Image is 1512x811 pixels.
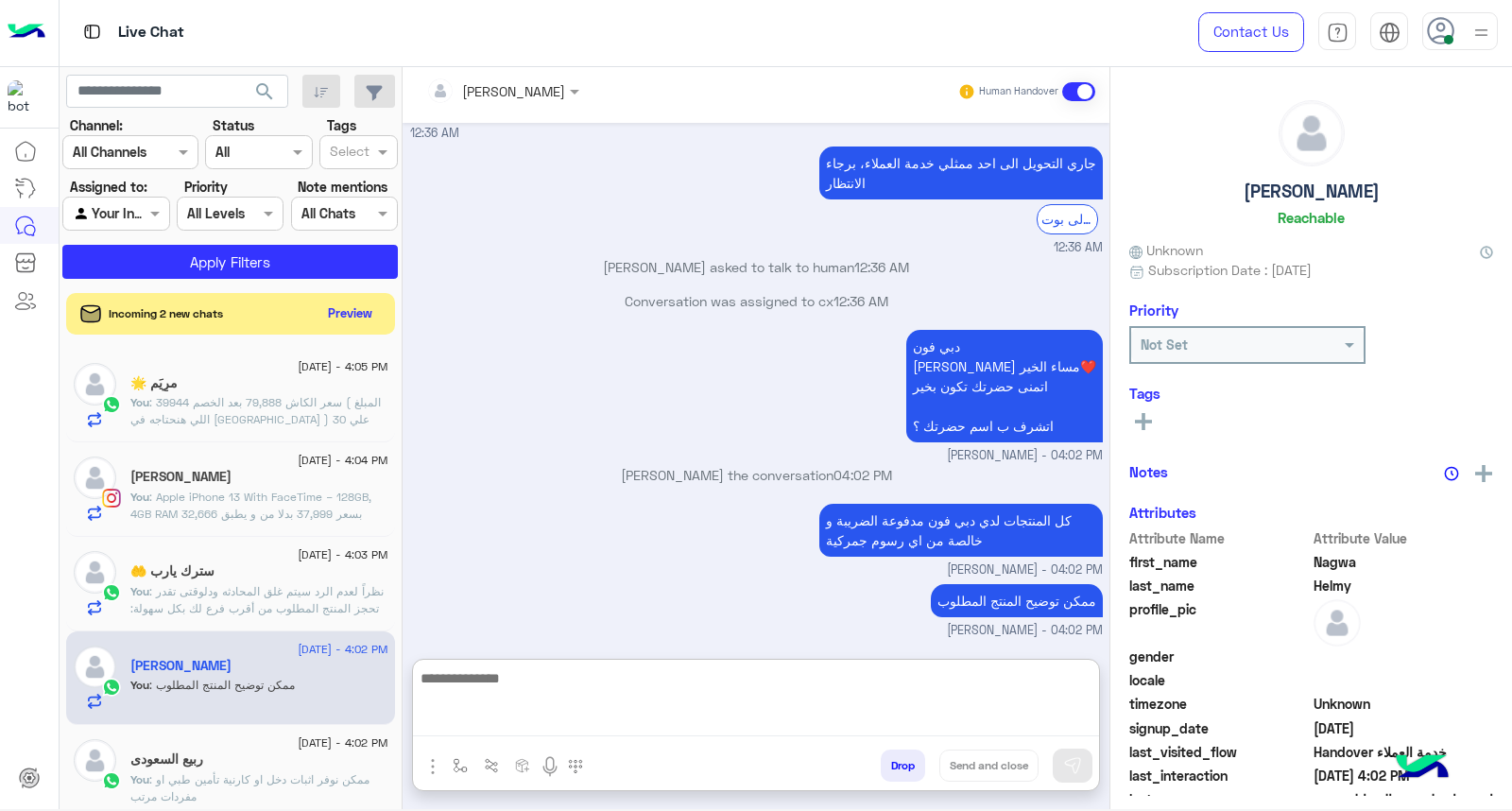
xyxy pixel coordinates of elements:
[1129,385,1493,402] h6: Tags
[1129,718,1310,738] span: signup_date
[1129,528,1310,548] span: Attribute Name
[1129,647,1310,666] span: gender
[1129,694,1310,714] span: timezone
[130,563,215,579] h5: سترك يارب 🤲
[1129,599,1310,643] span: profile_pic
[102,583,121,602] img: WhatsApp
[1129,742,1310,762] span: last_visited_flow
[213,115,254,135] label: Status
[1129,504,1196,521] h6: Attributes
[1280,101,1344,165] img: defaultAdmin.png
[130,772,369,803] span: ممكن نوفر اثبات دخل او كارنية تأمين طبي او مفردات مرتب
[74,551,116,594] img: defaultAdmin.png
[1148,260,1312,280] span: Subscription Date : [DATE]
[568,759,583,774] img: make a call
[1129,789,1310,809] span: last_message
[130,584,149,598] span: You
[8,12,45,52] img: Logo
[130,751,203,768] h5: ربيع السعودى
[298,177,387,197] label: Note mentions
[1314,576,1494,595] span: Helmy
[906,330,1103,442] p: 20/8/2025, 4:02 PM
[298,546,387,563] span: [DATE] - 4:03 PM
[70,115,123,135] label: Channel:
[1314,789,1494,809] span: استفسار هل سعر الموبايل يشمل الضريبه
[947,561,1103,579] span: [PERSON_NAME] - 04:02 PM
[109,305,223,322] span: Incoming 2 new chats
[1475,465,1492,482] img: add
[1129,766,1310,785] span: last_interaction
[1129,670,1310,690] span: locale
[539,755,561,778] img: send voice note
[1444,466,1459,481] img: notes
[410,257,1103,277] p: [PERSON_NAME] asked to talk to human
[80,20,104,43] img: tab
[130,395,381,443] span: سعر الكاش 79,888 بعد الخصم 39944 ( المبلغ اللي هنحتاجه في ترو ) علي 30 شهر كل شهر 2954 جنية
[62,245,398,279] button: Apply Filters
[1314,528,1494,548] span: Attribute Value
[939,750,1039,782] button: Send and close
[1314,766,1494,785] span: 2025-08-20T13:02:56.8095618Z
[819,147,1103,199] p: 20/8/2025, 12:36 AM
[1129,240,1203,260] span: Unknown
[130,658,232,674] h5: Nagwa Helmy
[130,469,232,485] h5: Farah Kamal
[118,20,184,45] p: Live Chat
[70,177,147,197] label: Assigned to:
[1314,599,1361,647] img: defaultAdmin.png
[410,126,459,140] span: 12:36 AM
[881,750,925,782] button: Drop
[1314,552,1494,572] span: Nagwa
[298,641,387,658] span: [DATE] - 4:02 PM
[421,755,444,778] img: send attachment
[515,758,530,773] img: create order
[1129,552,1310,572] span: first_name
[819,504,1103,557] p: 20/8/2025, 4:02 PM
[1318,12,1356,52] a: tab
[74,363,116,405] img: defaultAdmin.png
[507,750,539,781] button: create order
[130,772,149,786] span: You
[130,678,149,692] span: You
[1389,735,1455,802] img: hulul-logo.png
[102,678,121,697] img: WhatsApp
[74,646,116,688] img: defaultAdmin.png
[130,490,385,572] span: Apple iPhone 13 With FaceTime – 128GB, 4GB RAM 32,666 بسعر 37,999 بدلا من و يطبق حسب وسيلة الدفع ...
[327,115,356,135] label: Tags
[833,293,888,309] span: 12:36 AM
[931,584,1103,617] p: 20/8/2025, 4:02 PM
[1244,181,1380,202] h5: [PERSON_NAME]
[1129,302,1178,319] h6: Priority
[445,750,476,781] button: select flow
[410,291,1103,311] p: Conversation was assigned to cx
[484,758,499,773] img: Trigger scenario
[947,447,1103,465] span: [PERSON_NAME] - 04:02 PM
[130,395,149,409] span: You
[1314,670,1494,690] span: null
[242,75,288,115] button: search
[1327,22,1349,43] img: tab
[298,358,387,375] span: [DATE] - 4:05 PM
[1198,12,1304,52] a: Contact Us
[1379,22,1400,43] img: tab
[476,750,507,781] button: Trigger scenario
[74,457,116,499] img: defaultAdmin.png
[1314,694,1494,714] span: Unknown
[1314,718,1494,738] span: 2025-08-19T21:23:25.638Z
[1054,239,1103,257] span: 12:36 AM
[130,584,387,734] span: نظراً لعدم الرد سيتم غلق المحادثه ودلوقتى تقدر تحجز المنتج المطلوب من أقرب فرع لك بكل سهولة: 1️⃣ ...
[1314,647,1494,666] span: null
[298,452,387,469] span: [DATE] - 4:04 PM
[327,141,369,165] div: Select
[1129,463,1168,480] h6: Notes
[102,771,121,790] img: WhatsApp
[8,80,42,114] img: 1403182699927242
[298,734,387,751] span: [DATE] - 4:02 PM
[102,489,121,508] img: Instagram
[253,80,276,103] span: search
[854,259,909,275] span: 12:36 AM
[1063,756,1082,775] img: send message
[102,395,121,414] img: WhatsApp
[1129,576,1310,595] span: last_name
[149,678,295,692] span: ممكن توضيح المنتج المطلوب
